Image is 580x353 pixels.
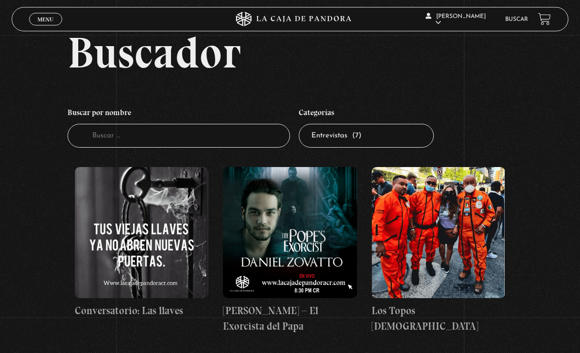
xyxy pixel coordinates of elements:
a: [PERSON_NAME] – El Exorcista del Papa [223,168,357,334]
a: Conversatorio: Las llaves [75,168,208,319]
h4: Categorías [299,104,434,124]
h2: Buscador [68,31,569,75]
h4: Buscar por nombre [68,104,290,124]
h4: [PERSON_NAME] – El Exorcista del Papa [223,303,357,334]
a: Buscar [505,17,528,22]
span: Cerrar [34,24,57,31]
h4: Los Topos [DEMOGRAPHIC_DATA] [372,303,505,334]
h4: Conversatorio: Las llaves [75,303,208,319]
span: Menu [37,17,53,22]
a: Los Topos [DEMOGRAPHIC_DATA] [372,168,505,334]
span: [PERSON_NAME] [426,14,486,26]
a: View your shopping cart [538,13,551,26]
